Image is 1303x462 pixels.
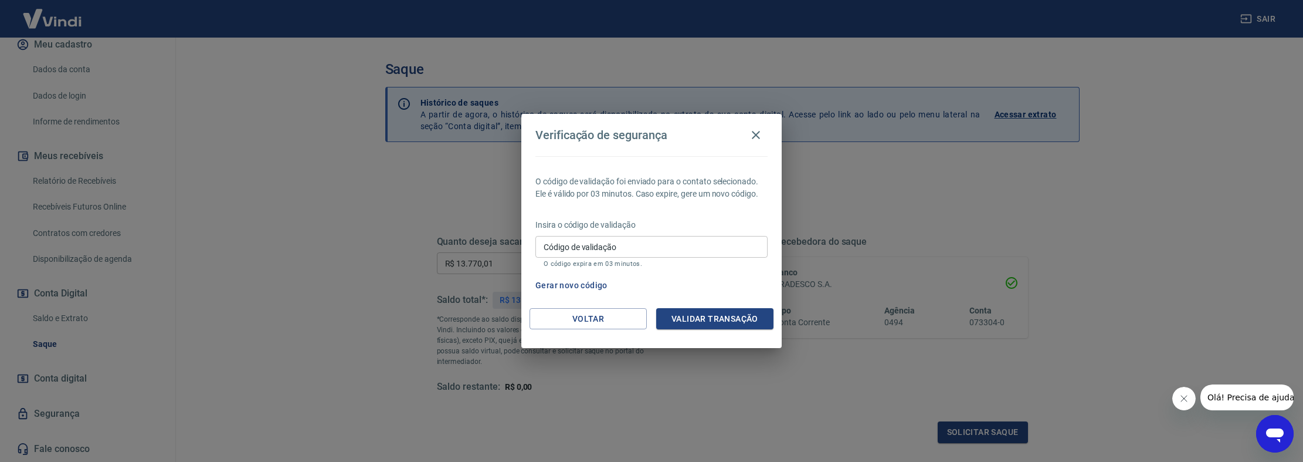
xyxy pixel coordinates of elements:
h4: Verificação de segurança [535,128,667,142]
button: Gerar novo código [531,275,612,296]
p: Insira o código de validação [535,219,768,231]
iframe: Botão para abrir a janela de mensagens [1256,415,1294,453]
p: O código de validação foi enviado para o contato selecionado. Ele é válido por 03 minutos. Caso e... [535,176,768,200]
button: Validar transação [656,308,773,330]
p: O código expira em 03 minutos. [544,260,759,268]
button: Voltar [530,308,647,330]
iframe: Mensagem da empresa [1200,385,1294,410]
span: Olá! Precisa de ajuda? [7,8,99,18]
iframe: Fechar mensagem [1172,387,1196,410]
